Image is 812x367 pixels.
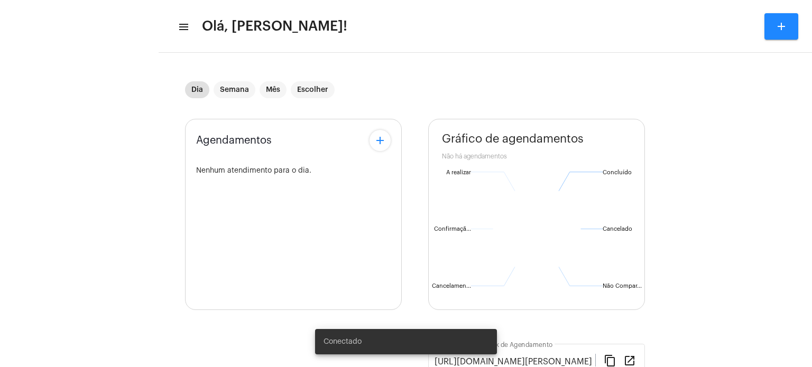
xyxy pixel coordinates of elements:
span: Agendamentos [196,135,272,146]
mat-chip: Dia [185,81,209,98]
input: Link [435,357,595,366]
text: Concluído [603,170,632,175]
mat-icon: sidenav icon [178,21,188,33]
mat-icon: add [374,134,386,147]
div: Nenhum atendimento para o dia. [196,167,391,175]
text: Confirmaçã... [434,226,471,232]
text: Cancelado [603,226,632,232]
mat-chip: Semana [214,81,255,98]
mat-icon: open_in_new [623,354,636,366]
span: Gráfico de agendamentos [442,133,584,145]
mat-chip: Mês [260,81,287,98]
span: Conectado [324,336,362,347]
mat-icon: content_copy [604,354,616,366]
mat-chip: Escolher [291,81,335,98]
text: A realizar [446,170,471,175]
span: Olá, [PERSON_NAME]! [202,18,347,35]
text: Não Compar... [603,283,642,289]
text: Cancelamen... [432,283,471,289]
mat-icon: add [775,20,788,33]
